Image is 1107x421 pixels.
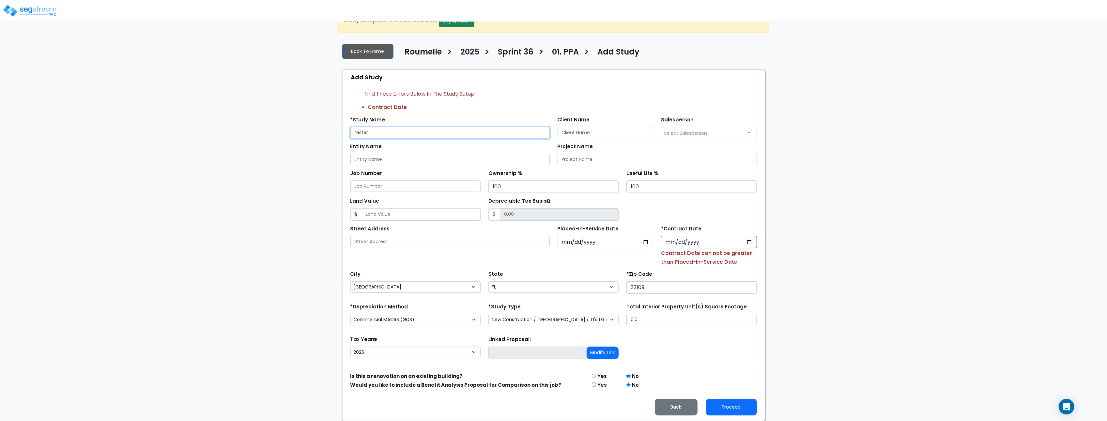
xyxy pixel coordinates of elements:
label: Tax Year [350,336,377,343]
small: Contract Date can not be greater than Placed-In-Service Date. [661,249,752,266]
button: Proceed [706,399,757,415]
label: Linked Proposal: [488,336,531,343]
h4: Add Study [598,47,640,58]
label: Placed-In-Service Date [558,225,619,233]
input: Job Number [350,180,481,192]
label: Client Name [558,116,590,124]
label: *Contract Date [661,225,701,233]
label: *Depreciation Method [350,303,408,311]
h3: > [447,47,453,59]
h3: > [584,47,590,59]
div: Add Study [346,70,765,84]
label: Entity Name [350,143,382,150]
label: Job Number [350,170,382,177]
label: No [632,373,639,380]
h4: 2025 [461,47,480,58]
label: Street Address [350,225,390,233]
input: Street Address [350,236,550,247]
span: $ [350,208,362,221]
button: Back [655,399,698,415]
input: Ownership % [488,180,619,193]
input: Zip Code [626,281,757,294]
a: Add Study [593,47,640,61]
label: *Zip Code [626,271,652,278]
h4: Sprint 36 [498,47,534,58]
h4: Roumelle [405,47,442,58]
a: Sprint 36 [493,47,534,61]
span: $ [488,208,500,221]
label: Yes [597,382,607,389]
a: Back To Home [342,44,393,59]
label: Project Name [558,143,593,150]
label: Depreciable Tax Basis [488,197,550,205]
a: Roumelle [400,47,442,61]
span: Select Salesperson [664,130,707,136]
input: 0.00 [500,208,619,221]
strong: Would you like to include a Benefit Analysis Proposal for Comparison on this job? [350,382,561,388]
input: Project Name [558,154,757,165]
h4: 01. PPA [552,47,579,58]
label: *Study Type [488,303,521,311]
input: Study Name [350,127,550,138]
label: Salesperson [661,116,694,124]
input: Client Name [558,127,653,138]
label: Land Value [350,197,379,205]
input: Useful Life % [626,180,757,193]
div: Open Intercom Messenger [1059,399,1074,414]
input: Land Value [362,208,481,221]
label: *Study Name [350,116,385,124]
label: Yes [597,373,607,380]
a: Back [650,402,703,411]
label: No [632,382,639,389]
h3: > [539,47,544,59]
label: Total Interior Property Unit(s) Square Footage [626,303,747,311]
a: 01. PPA [547,47,579,61]
input: total square foot [626,314,757,325]
img: logo_pro_r.png [3,4,58,17]
button: Modify Link [587,347,619,359]
input: Entity Name [350,154,550,165]
b: Find these errors below in the Study Setup: [365,90,476,98]
label: City [350,271,361,278]
label: Useful Life % [626,170,658,177]
strong: Is this a renovation on an existing building? [350,373,463,380]
label: State [488,271,503,278]
a: 2025 [456,47,480,61]
li: Contract Date [368,103,757,111]
h3: > [484,47,490,59]
label: Ownership % [488,170,522,177]
input: Purchase Date [661,236,757,248]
